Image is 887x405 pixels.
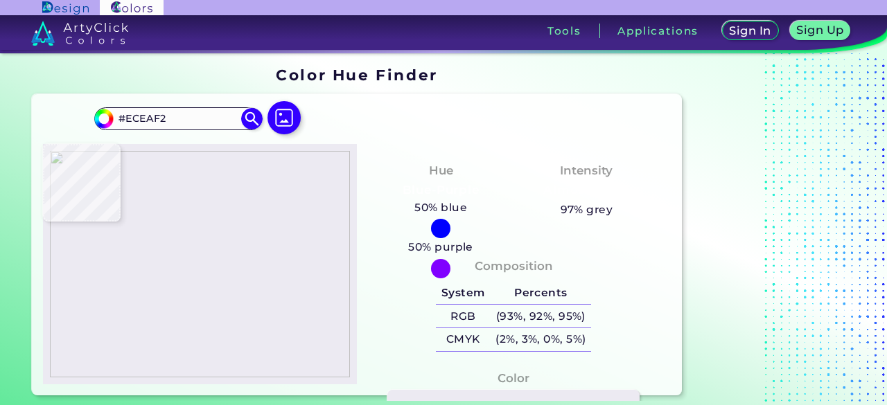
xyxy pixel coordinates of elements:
[403,238,479,256] h5: 50% purple
[490,282,591,305] h5: Percents
[560,161,613,181] h4: Intensity
[410,199,473,217] h5: 50% blue
[31,21,129,46] img: logo_artyclick_colors_white.svg
[436,282,490,305] h5: System
[276,64,437,85] h1: Color Hue Finder
[547,26,581,36] h3: Tools
[617,26,699,36] h3: Applications
[114,109,243,128] input: type color..
[538,182,635,199] h3: Almost None
[429,161,453,181] h4: Hue
[42,1,89,15] img: ArtyClick Design logo
[490,305,591,327] h5: (93%, 92%, 95%)
[436,305,490,327] h5: RGB
[791,21,849,40] a: Sign Up
[475,256,553,276] h4: Composition
[50,151,350,377] img: f6214af5-3999-44da-bd86-8bb3d30bb8e7
[241,108,262,129] img: icon search
[267,101,301,134] img: icon picture
[723,21,778,40] a: Sign In
[490,328,591,351] h5: (2%, 3%, 0%, 5%)
[798,25,843,36] h5: Sign Up
[561,201,613,219] h5: 97% grey
[687,61,861,400] iframe: Advertisement
[396,182,485,199] h3: Blue-Purple
[436,328,490,351] h5: CMYK
[498,368,529,388] h4: Color
[730,26,770,37] h5: Sign In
